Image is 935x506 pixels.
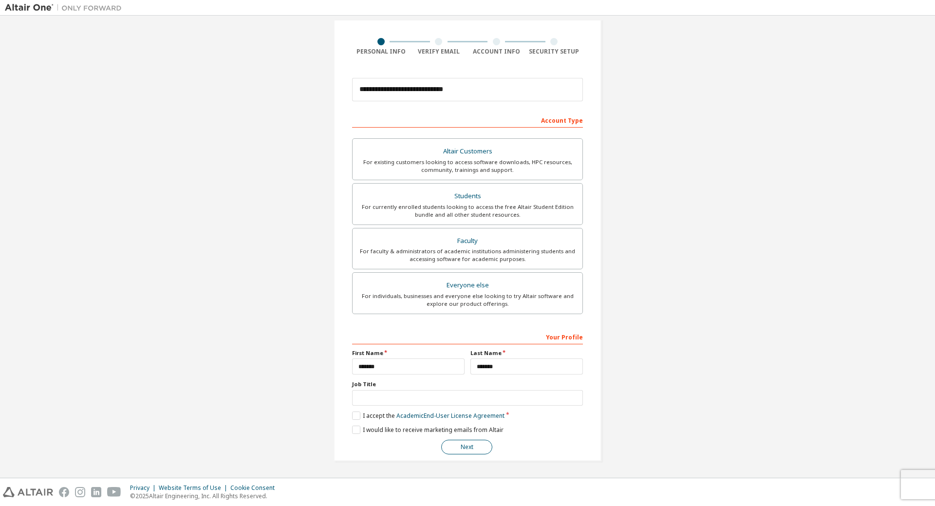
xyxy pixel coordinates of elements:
p: © 2025 Altair Engineering, Inc. All Rights Reserved. [130,492,280,500]
img: facebook.svg [59,487,69,497]
div: Students [358,189,577,203]
img: linkedin.svg [91,487,101,497]
img: altair_logo.svg [3,487,53,497]
div: Cookie Consent [230,484,280,492]
div: Faculty [358,234,577,248]
img: instagram.svg [75,487,85,497]
div: For individuals, businesses and everyone else looking to try Altair software and explore our prod... [358,292,577,308]
button: Next [441,440,492,454]
label: Job Title [352,380,583,388]
div: For existing customers looking to access software downloads, HPC resources, community, trainings ... [358,158,577,174]
div: Account Info [467,48,525,56]
img: youtube.svg [107,487,121,497]
div: Account Type [352,112,583,128]
label: First Name [352,349,465,357]
div: Altair Customers [358,145,577,158]
div: Everyone else [358,279,577,292]
label: I accept the [352,412,505,420]
img: Altair One [5,3,127,13]
div: Website Terms of Use [159,484,230,492]
label: Last Name [470,349,583,357]
div: Privacy [130,484,159,492]
div: For faculty & administrators of academic institutions administering students and accessing softwa... [358,247,577,263]
label: I would like to receive marketing emails from Altair [352,426,504,434]
div: Security Setup [525,48,583,56]
a: Academic End-User License Agreement [396,412,505,420]
div: Personal Info [352,48,410,56]
div: Your Profile [352,329,583,344]
div: For currently enrolled students looking to access the free Altair Student Edition bundle and all ... [358,203,577,219]
div: Verify Email [410,48,468,56]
